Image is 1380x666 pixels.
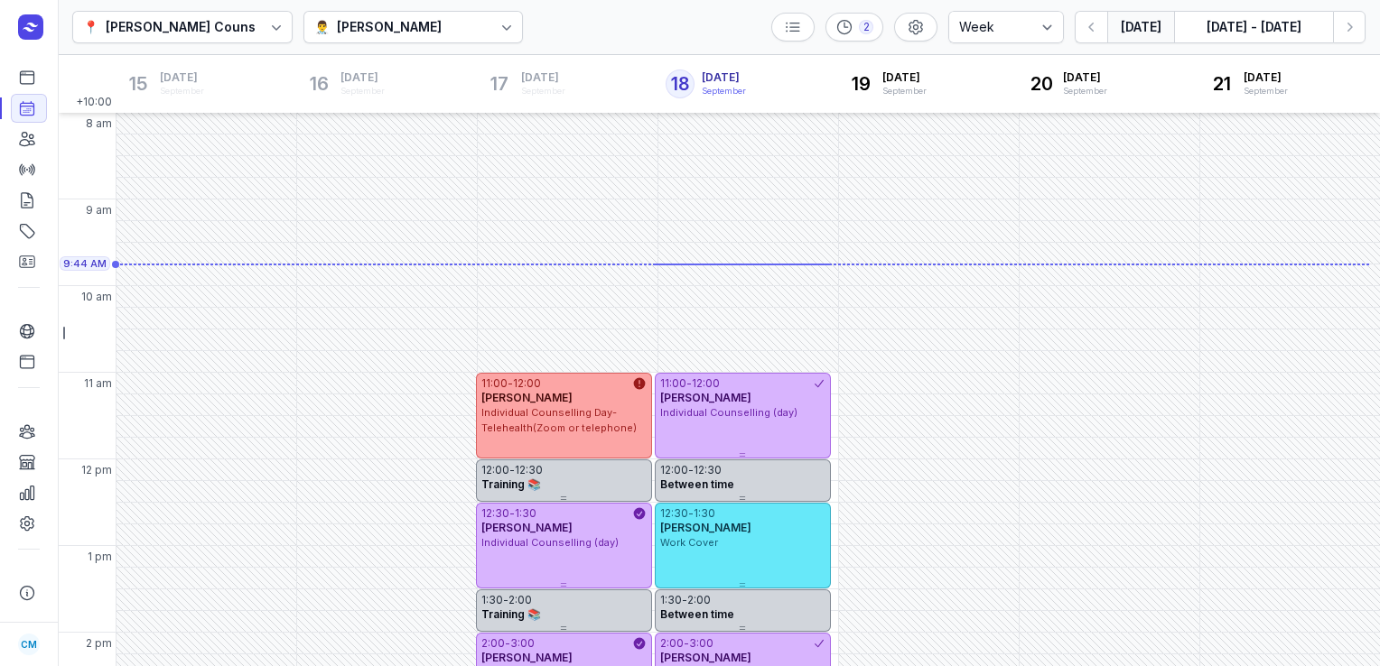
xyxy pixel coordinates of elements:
[660,391,751,404] span: [PERSON_NAME]
[689,636,713,651] div: 3:00
[88,550,112,564] span: 1 pm
[86,203,112,217] span: 9 am
[1207,69,1236,98] div: 21
[702,85,746,97] div: September
[1107,11,1174,43] button: [DATE]
[702,70,746,85] span: [DATE]
[86,116,112,131] span: 8 am
[859,20,873,34] div: 2
[505,636,510,651] div: -
[508,376,513,391] div: -
[481,376,508,391] div: 11:00
[660,636,684,651] div: 2:00
[481,506,509,521] div: 12:30
[686,376,692,391] div: -
[124,69,153,98] div: 15
[340,85,385,97] div: September
[314,16,330,38] div: 👨‍⚕️
[508,593,532,607] div: 2:00
[510,636,535,651] div: 3:00
[481,607,541,621] span: Training 📚
[882,70,927,85] span: [DATE]
[687,593,711,607] div: 2:00
[160,85,204,97] div: September
[660,463,688,477] div: 12:00
[666,69,695,98] div: 18
[1244,70,1288,85] span: [DATE]
[688,506,694,521] div: -
[481,636,505,651] div: 2:00
[660,607,734,621] span: Between time
[692,376,720,391] div: 12:00
[682,593,687,607] div: -
[481,391,573,404] span: [PERSON_NAME]
[660,506,688,521] div: 12:30
[515,463,543,477] div: 12:30
[63,256,107,271] span: 9:44 AM
[846,69,875,98] div: 19
[521,85,565,97] div: September
[660,536,718,549] span: Work Cover
[21,634,37,655] span: CM
[660,477,734,491] span: Between time
[1174,11,1333,43] button: [DATE] - [DATE]
[882,85,927,97] div: September
[1244,85,1288,97] div: September
[513,376,541,391] div: 12:00
[660,376,686,391] div: 11:00
[688,463,694,477] div: -
[485,69,514,98] div: 17
[660,651,751,664] span: [PERSON_NAME]
[509,463,515,477] div: -
[503,593,508,607] div: -
[481,593,503,607] div: 1:30
[160,70,204,85] span: [DATE]
[509,506,515,521] div: -
[106,16,291,38] div: [PERSON_NAME] Counselling
[660,593,682,607] div: 1:30
[81,290,112,304] span: 10 am
[481,406,637,434] span: Individual Counselling Day- Telehealth(Zoom or telephone)
[340,70,385,85] span: [DATE]
[521,70,565,85] span: [DATE]
[481,651,573,664] span: [PERSON_NAME]
[694,463,722,477] div: 12:30
[86,636,112,651] span: 2 pm
[694,506,715,521] div: 1:30
[481,536,619,549] span: Individual Counselling (day)
[1063,85,1107,97] div: September
[84,376,112,391] span: 11 am
[337,16,442,38] div: [PERSON_NAME]
[1063,70,1107,85] span: [DATE]
[1027,69,1056,98] div: 20
[660,521,751,534] span: [PERSON_NAME]
[515,506,536,521] div: 1:30
[481,521,573,534] span: [PERSON_NAME]
[83,16,98,38] div: 📍
[76,95,116,113] span: +10:00
[684,636,689,651] div: -
[660,406,797,419] span: Individual Counselling (day)
[81,463,112,477] span: 12 pm
[304,69,333,98] div: 16
[481,477,541,491] span: Training 📚
[481,463,509,477] div: 12:00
